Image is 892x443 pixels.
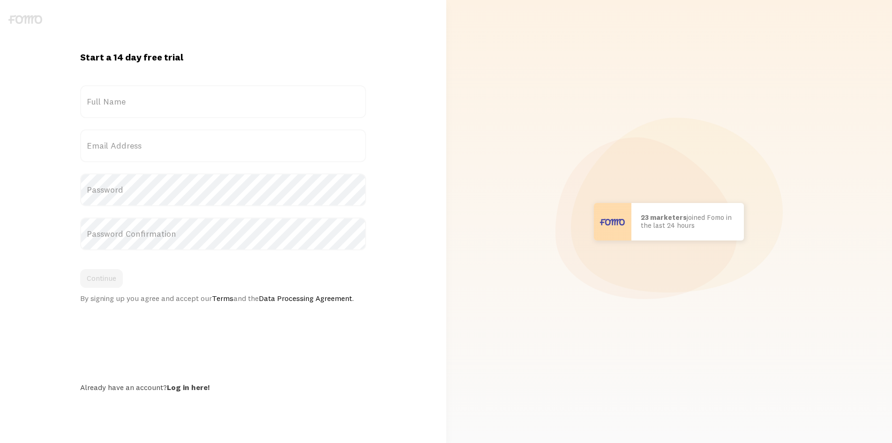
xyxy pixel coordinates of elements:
div: By signing up you agree and accept our and the . [80,293,366,303]
div: Already have an account? [80,383,366,392]
a: Data Processing Agreement [259,293,352,303]
p: joined Fomo in the last 24 hours [641,214,735,229]
label: Password [80,173,366,206]
a: Log in here! [167,383,210,392]
label: Full Name [80,85,366,118]
label: Email Address [80,129,366,162]
img: User avatar [594,203,631,240]
a: Terms [212,293,233,303]
b: 23 marketers [641,213,687,222]
h1: Start a 14 day free trial [80,51,366,63]
label: Password Confirmation [80,218,366,250]
img: fomo-logo-gray-b99e0e8ada9f9040e2984d0d95b3b12da0074ffd48d1e5cb62ac37fc77b0b268.svg [8,15,42,24]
